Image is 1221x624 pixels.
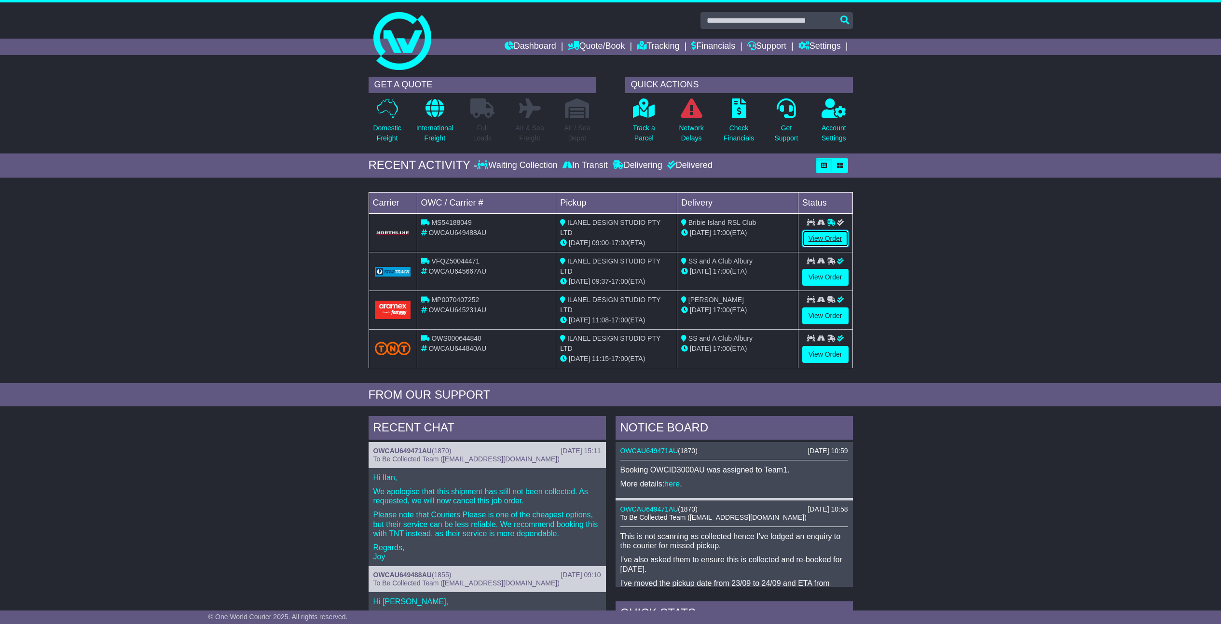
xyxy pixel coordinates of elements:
p: Hi Ilan, [373,473,601,482]
p: I've also asked them to ensure this is collected and re-booked for [DATE]. [620,555,848,573]
div: (ETA) [681,305,794,315]
td: Delivery [677,192,798,213]
span: 1870 [680,505,695,513]
div: ( ) [373,447,601,455]
p: More details: . [620,479,848,488]
span: OWS000644840 [431,334,481,342]
span: MS54188049 [431,219,471,226]
p: Hi [PERSON_NAME], [373,597,601,606]
a: OWCAU649471AU [373,447,432,455]
span: [DATE] [569,277,590,285]
span: OWCAU645667AU [428,267,486,275]
div: - (ETA) [560,354,673,364]
a: NetworkDelays [678,98,704,149]
a: View Order [802,269,849,286]
div: [DATE] 09:10 [561,571,601,579]
span: ILANEL DESIGN STUDIO PTY LTD [560,334,660,352]
a: CheckFinancials [723,98,755,149]
div: GET A QUOTE [369,77,596,93]
span: 17:00 [611,316,628,324]
a: Support [747,39,786,55]
span: [DATE] [690,229,711,236]
div: - (ETA) [560,315,673,325]
div: [DATE] 15:11 [561,447,601,455]
a: DomesticFreight [372,98,401,149]
span: [PERSON_NAME] [688,296,744,304]
a: OWCAU649471AU [620,505,678,513]
a: InternationalFreight [416,98,454,149]
a: View Order [802,307,849,324]
p: Track a Parcel [633,123,655,143]
p: We apologise that this shipment has still not been collected. As requested, we will now cancel th... [373,487,601,505]
div: (ETA) [681,228,794,238]
span: [DATE] [569,316,590,324]
div: FROM OUR SUPPORT [369,388,853,402]
span: 09:00 [592,239,609,247]
span: VFQZ50044471 [431,257,480,265]
p: Please note that Couriers Please is one of the cheapest options, but their service can be less re... [373,510,601,538]
span: ILANEL DESIGN STUDIO PTY LTD [560,296,660,314]
div: RECENT CHAT [369,416,606,442]
div: (ETA) [681,266,794,277]
div: Delivered [665,160,713,171]
span: 1855 [434,571,449,579]
div: QUICK ACTIONS [625,77,853,93]
div: Delivering [610,160,665,171]
p: Booking OWCID3000AU was assigned to Team1. [620,465,848,474]
div: ( ) [373,571,601,579]
span: To Be Collected Team ([EMAIL_ADDRESS][DOMAIN_NAME]) [373,579,560,587]
span: 11:08 [592,316,609,324]
p: This is not scanning as collected hence I've lodged an enquiry to the courier for missed pickup. [620,532,848,550]
a: Settings [798,39,841,55]
td: Pickup [556,192,677,213]
p: Full Loads [470,123,494,143]
a: AccountSettings [821,98,847,149]
span: Bribie Island RSL Club [688,219,756,226]
p: Air & Sea Freight [516,123,544,143]
span: 17:00 [713,229,730,236]
div: [DATE] 10:59 [808,447,848,455]
a: OWCAU649488AU [373,571,432,579]
div: Waiting Collection [477,160,560,171]
span: 09:37 [592,277,609,285]
span: 17:00 [611,239,628,247]
span: 17:00 [713,306,730,314]
p: Regards, Joy [373,543,601,561]
span: MP0070407252 [431,296,479,304]
span: 11:15 [592,355,609,362]
p: International Freight [416,123,453,143]
a: GetSupport [774,98,798,149]
span: [DATE] [690,345,711,352]
td: Carrier [369,192,417,213]
div: ( ) [620,447,848,455]
span: [DATE] [569,355,590,362]
div: ( ) [620,505,848,513]
span: SS and A Club Albury [688,257,753,265]
span: ILANEL DESIGN STUDIO PTY LTD [560,257,660,275]
a: Quote/Book [568,39,625,55]
p: Domestic Freight [373,123,401,143]
span: 17:00 [713,267,730,275]
a: Dashboard [505,39,556,55]
a: OWCAU649471AU [620,447,678,455]
a: View Order [802,230,849,247]
a: here [664,480,680,488]
td: Status [798,192,852,213]
span: [DATE] [569,239,590,247]
img: TNT_Domestic.png [375,342,411,355]
span: To Be Collected Team ([EMAIL_ADDRESS][DOMAIN_NAME]) [373,455,560,463]
span: © One World Courier 2025. All rights reserved. [208,613,348,621]
span: ILANEL DESIGN STUDIO PTY LTD [560,219,660,236]
span: To Be Collected Team ([EMAIL_ADDRESS][DOMAIN_NAME]) [620,513,807,521]
div: - (ETA) [560,277,673,287]
img: Aramex.png [375,301,411,319]
span: 1870 [680,447,695,455]
span: OWCAU644840AU [428,345,486,352]
span: 1870 [434,447,449,455]
p: I've moved the pickup date from 23/09 to 24/09 and ETA from 24/09 to 26/09 -for monitoring purpos... [620,579,848,597]
img: GetCarrierServiceLogo [375,267,411,277]
div: - (ETA) [560,238,673,248]
span: [DATE] [690,306,711,314]
span: 17:00 [713,345,730,352]
a: Tracking [637,39,679,55]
